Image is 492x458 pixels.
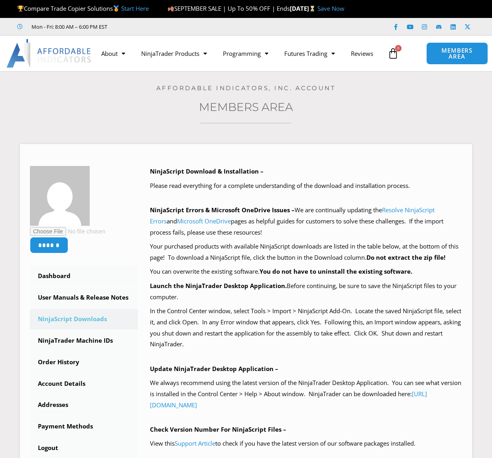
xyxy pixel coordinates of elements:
[30,266,138,286] a: Dashboard
[150,438,462,449] p: View this to check if you have the latest version of our software packages installed.
[426,42,488,65] a: MEMBERS AREA
[6,39,92,68] img: LogoAI | Affordable Indicators – NinjaTrader
[150,377,462,411] p: We always recommend using the latest version of the NinjaTrader Desktop Application. You can see ...
[150,241,462,263] p: Your purchased products with available NinjaScript downloads are listed in the table below, at th...
[18,6,24,12] img: 🏆
[150,206,295,214] b: NinjaScript Errors & Microsoft OneDrive Issues –
[30,416,138,437] a: Payment Methods
[93,44,384,63] nav: Menu
[121,4,149,12] a: Start Here
[435,47,480,59] span: MEMBERS AREA
[366,253,445,261] b: Do not extract the zip file!
[30,330,138,351] a: NinjaTrader Machine IDs
[150,206,435,225] a: Resolve NinjaScript Errors
[156,84,336,92] a: Affordable Indicators, Inc. Account
[150,280,462,303] p: Before continuing, be sure to save the NinjaScript files to your computer.
[150,180,462,191] p: Please read everything for a complete understanding of the download and installation process.
[113,6,119,12] img: 🥇
[175,439,215,447] a: Support Article
[30,166,90,226] img: 88d119a22d3c5ee6639ae0003ceecb032754cf2c5a367d56cf6f19e4911eeea4
[93,44,133,63] a: About
[177,217,231,225] a: Microsoft OneDrive
[309,6,315,12] img: ⌛
[376,42,411,65] a: 0
[150,365,278,373] b: Update NinjaTrader Desktop Application –
[30,373,138,394] a: Account Details
[215,44,276,63] a: Programming
[17,4,149,12] span: Compare Trade Copier Solutions
[118,23,238,31] iframe: Customer reviews powered by Trustpilot
[30,22,107,32] span: Mon - Fri: 8:00 AM – 6:00 PM EST
[260,267,412,275] b: You do not have to uninstall the existing software.
[199,100,293,114] a: Members Area
[290,4,317,12] strong: [DATE]
[276,44,343,63] a: Futures Trading
[317,4,344,12] a: Save Now
[150,266,462,277] p: You can overwrite the existing software.
[150,167,264,175] b: NinjaScript Download & Installation –
[30,309,138,330] a: NinjaScript Downloads
[343,44,381,63] a: Reviews
[150,390,427,409] a: [URL][DOMAIN_NAME]
[150,306,462,350] p: In the Control Center window, select Tools > Import > NinjaScript Add-On. Locate the saved NinjaS...
[167,4,290,12] span: SEPTEMBER SALE | Up To 50% OFF | Ends
[150,282,287,290] b: Launch the NinjaTrader Desktop Application.
[30,352,138,373] a: Order History
[168,6,174,12] img: 🍂
[133,44,215,63] a: NinjaTrader Products
[395,45,401,51] span: 0
[150,205,462,238] p: We are continually updating the and pages as helpful guides for customers to solve these challeng...
[30,395,138,415] a: Addresses
[150,425,286,433] b: Check Version Number For NinjaScript Files –
[30,287,138,308] a: User Manuals & Release Notes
